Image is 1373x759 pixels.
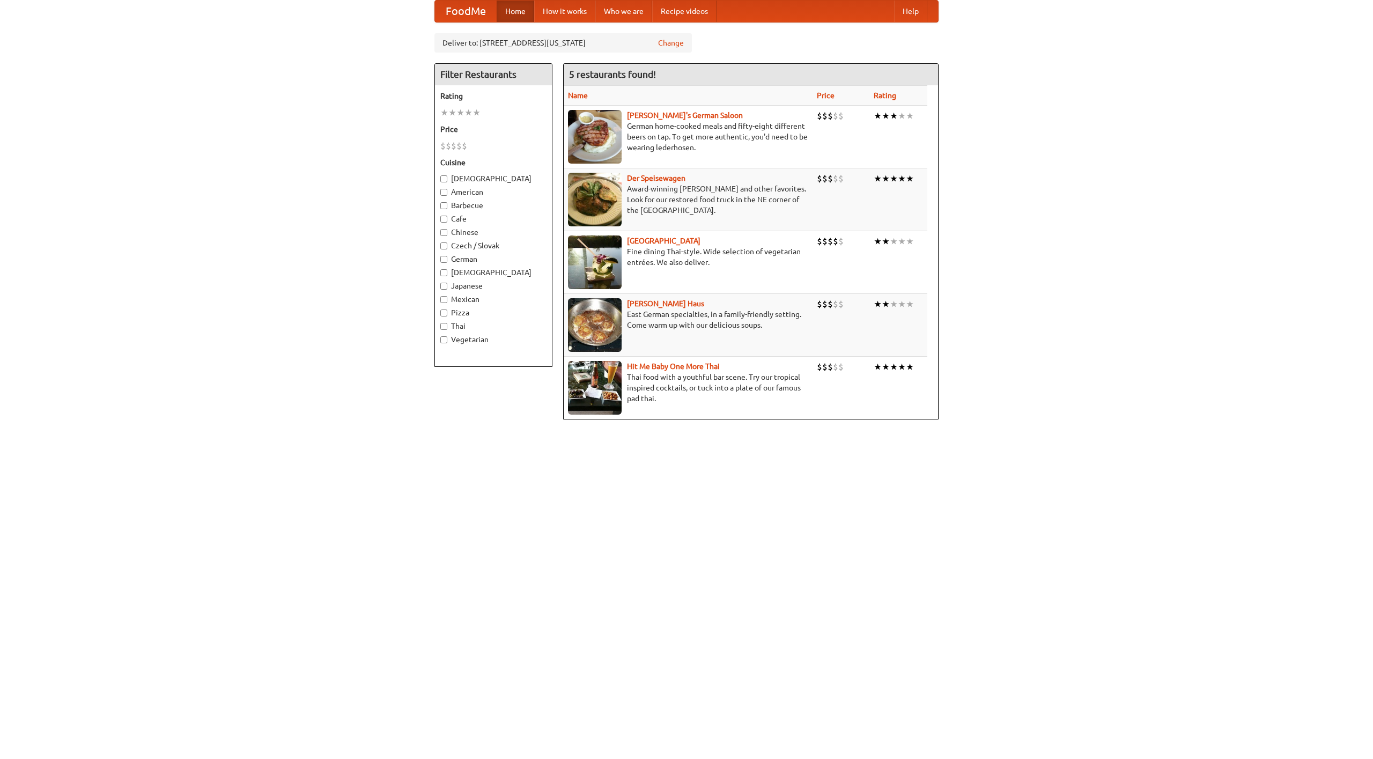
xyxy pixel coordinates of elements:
b: [GEOGRAPHIC_DATA] [627,237,700,245]
input: Chinese [440,229,447,236]
li: ★ [898,361,906,373]
li: $ [833,110,838,122]
li: $ [451,140,456,152]
a: [PERSON_NAME] Haus [627,299,704,308]
input: [DEMOGRAPHIC_DATA] [440,269,447,276]
li: $ [833,361,838,373]
a: Price [817,91,835,100]
h5: Cuisine [440,157,547,168]
li: $ [828,173,833,185]
li: ★ [890,361,898,373]
img: satay.jpg [568,235,622,289]
p: Award-winning [PERSON_NAME] and other favorites. Look for our restored food truck in the NE corne... [568,183,808,216]
li: ★ [898,173,906,185]
label: Barbecue [440,200,547,211]
li: $ [440,140,446,152]
input: American [440,189,447,196]
li: ★ [906,235,914,247]
input: Mexican [440,296,447,303]
li: $ [817,298,822,310]
b: Hit Me Baby One More Thai [627,362,720,371]
li: ★ [882,361,890,373]
li: $ [446,140,451,152]
li: $ [833,173,838,185]
a: FoodMe [435,1,497,22]
a: Who we are [595,1,652,22]
input: German [440,256,447,263]
li: ★ [882,110,890,122]
li: ★ [882,173,890,185]
li: ★ [874,173,882,185]
li: ★ [448,107,456,119]
input: Vegetarian [440,336,447,343]
label: German [440,254,547,264]
li: ★ [874,298,882,310]
input: Thai [440,323,447,330]
a: Der Speisewagen [627,174,685,182]
li: $ [833,298,838,310]
li: $ [838,110,844,122]
li: ★ [906,110,914,122]
input: Czech / Slovak [440,242,447,249]
input: Pizza [440,310,447,316]
img: kohlhaus.jpg [568,298,622,352]
li: $ [828,110,833,122]
a: Change [658,38,684,48]
li: $ [817,173,822,185]
li: ★ [906,173,914,185]
li: $ [462,140,467,152]
label: Cafe [440,213,547,224]
li: ★ [456,107,464,119]
img: speisewagen.jpg [568,173,622,226]
label: [DEMOGRAPHIC_DATA] [440,173,547,184]
p: Thai food with a youthful bar scene. Try our tropical inspired cocktails, or tuck into a plate of... [568,372,808,404]
li: ★ [890,298,898,310]
h4: Filter Restaurants [435,64,552,85]
li: $ [822,298,828,310]
li: $ [838,173,844,185]
img: babythai.jpg [568,361,622,415]
label: Czech / Slovak [440,240,547,251]
a: How it works [534,1,595,22]
input: Japanese [440,283,447,290]
input: Cafe [440,216,447,223]
p: Fine dining Thai-style. Wide selection of vegetarian entrées. We also deliver. [568,246,808,268]
li: ★ [906,361,914,373]
li: ★ [906,298,914,310]
b: [PERSON_NAME]'s German Saloon [627,111,743,120]
p: East German specialties, in a family-friendly setting. Come warm up with our delicious soups. [568,309,808,330]
li: $ [828,361,833,373]
li: $ [828,235,833,247]
li: $ [822,235,828,247]
label: Mexican [440,294,547,305]
li: ★ [464,107,473,119]
li: $ [817,110,822,122]
img: esthers.jpg [568,110,622,164]
label: Japanese [440,281,547,291]
label: Pizza [440,307,547,318]
li: ★ [898,298,906,310]
input: [DEMOGRAPHIC_DATA] [440,175,447,182]
li: ★ [882,298,890,310]
li: $ [817,235,822,247]
li: ★ [890,110,898,122]
li: ★ [874,110,882,122]
li: $ [822,173,828,185]
li: $ [838,235,844,247]
li: ★ [890,235,898,247]
label: American [440,187,547,197]
label: Chinese [440,227,547,238]
h5: Rating [440,91,547,101]
li: $ [833,235,838,247]
a: Rating [874,91,896,100]
li: ★ [440,107,448,119]
li: ★ [882,235,890,247]
li: ★ [898,110,906,122]
a: Home [497,1,534,22]
input: Barbecue [440,202,447,209]
li: $ [838,361,844,373]
li: ★ [874,235,882,247]
li: $ [822,110,828,122]
a: Recipe videos [652,1,717,22]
